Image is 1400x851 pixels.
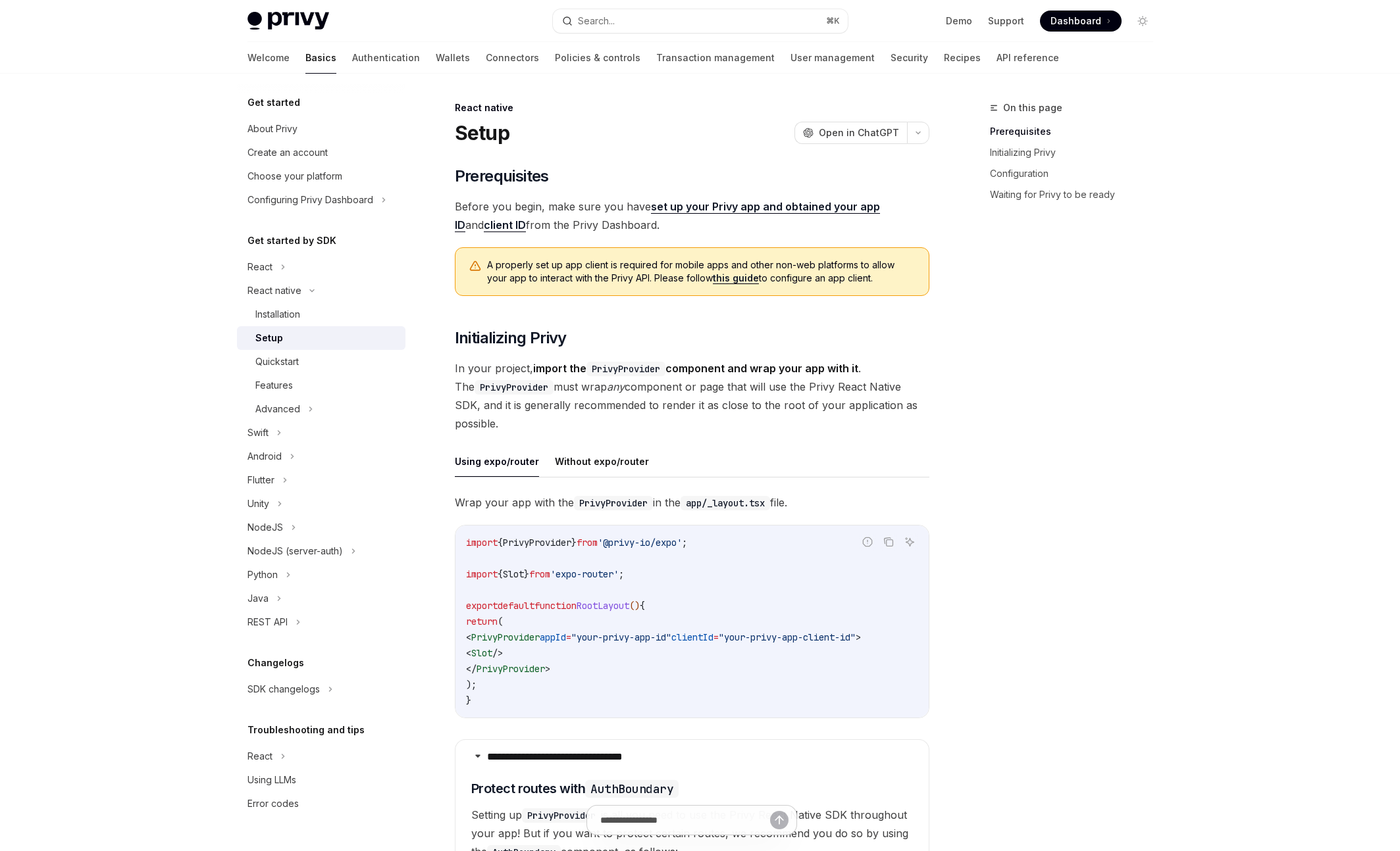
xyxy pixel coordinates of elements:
span: { [640,600,645,612]
span: } [524,568,529,580]
em: any [607,380,625,393]
a: Features [237,374,405,397]
div: React [247,259,272,275]
span: > [856,631,861,643]
a: Choose your platform [237,164,405,188]
button: Open in ChatGPT [794,122,907,144]
a: Initializing Privy [990,142,1164,163]
h5: Get started [247,95,300,110]
a: Error codes [237,792,405,815]
span: A properly set up app client is required for mobile apps and other non-web platforms to allow you... [487,258,916,285]
span: ; [619,568,624,580]
code: PrivyProvider [586,362,665,376]
span: </ [466,663,477,675]
span: export [466,600,498,612]
span: import [466,568,498,580]
a: Prerequisites [990,121,1164,142]
a: Configuration [990,163,1164,184]
a: Basics [305,42,336,74]
div: Advanced [255,401,300,417]
span: clientId [671,631,713,643]
div: Python [247,567,278,583]
span: } [466,694,471,706]
a: Quickstart [237,350,405,374]
a: Installation [237,303,405,326]
h5: Changelogs [247,655,304,671]
a: set up your Privy app and obtained your app ID [455,200,880,232]
span: } [571,537,577,548]
span: Before you begin, make sure you have and from the Privy Dashboard. [455,197,929,234]
code: AuthBoundary [585,780,679,798]
a: API reference [997,42,1059,74]
span: < [466,631,471,643]
button: Send message [770,811,789,829]
span: ( [498,616,503,627]
a: Authentication [352,42,420,74]
span: < [466,647,471,659]
button: Without expo/router [555,446,649,477]
span: > [545,663,550,675]
span: Initializing Privy [455,328,567,349]
div: Configuring Privy Dashboard [247,192,373,208]
div: NodeJS (server-auth) [247,543,343,559]
div: Using LLMs [247,772,296,788]
a: Using LLMs [237,768,405,792]
div: Error codes [247,796,299,812]
div: About Privy [247,121,298,137]
span: Slot [503,568,524,580]
a: Setup [237,326,405,350]
a: Recipes [944,42,981,74]
span: 'expo-router' [550,568,619,580]
span: Prerequisites [455,166,549,187]
a: Connectors [486,42,539,74]
a: User management [791,42,875,74]
button: Ask AI [901,533,918,550]
span: ⌘ K [826,16,840,26]
div: Flutter [247,472,274,488]
a: Waiting for Privy to be ready [990,184,1164,205]
span: In your project, . The must wrap component or page that will use the Privy React Native SDK, and ... [455,359,929,433]
div: React native [247,283,301,299]
span: appId [540,631,566,643]
span: { [498,568,503,580]
a: Dashboard [1040,11,1122,32]
a: Create an account [237,141,405,164]
div: SDK changelogs [247,681,320,697]
span: On this page [1003,100,1062,116]
span: "your-privy-app-id" [571,631,671,643]
span: from [529,568,550,580]
span: Wrap your app with the in the file. [455,493,929,512]
div: Features [255,377,293,393]
code: app/_layout.tsx [681,496,770,510]
div: Installation [255,306,300,322]
a: Demo [946,14,972,28]
div: Setup [255,330,283,346]
div: Java [247,591,269,606]
div: Unity [247,496,269,512]
span: import [466,537,498,548]
h5: Get started by SDK [247,233,336,249]
div: REST API [247,614,288,630]
code: PrivyProvider [475,380,554,395]
h5: Troubleshooting and tips [247,722,365,738]
span: from [577,537,598,548]
button: Copy the contents from the code block [880,533,897,550]
span: /> [492,647,503,659]
a: Support [988,14,1024,28]
a: Security [891,42,928,74]
span: ); [466,679,477,691]
a: client ID [484,218,526,232]
div: React [247,748,272,764]
img: light logo [247,12,329,30]
a: Welcome [247,42,290,74]
button: Using expo/router [455,446,539,477]
div: Swift [247,425,269,441]
span: () [629,600,640,612]
svg: Warning [469,260,482,273]
span: '@privy-io/expo' [598,537,682,548]
div: Android [247,449,282,464]
strong: import the component and wrap your app with it [533,362,858,375]
span: RootLayout [577,600,629,612]
span: return [466,616,498,627]
span: = [566,631,571,643]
